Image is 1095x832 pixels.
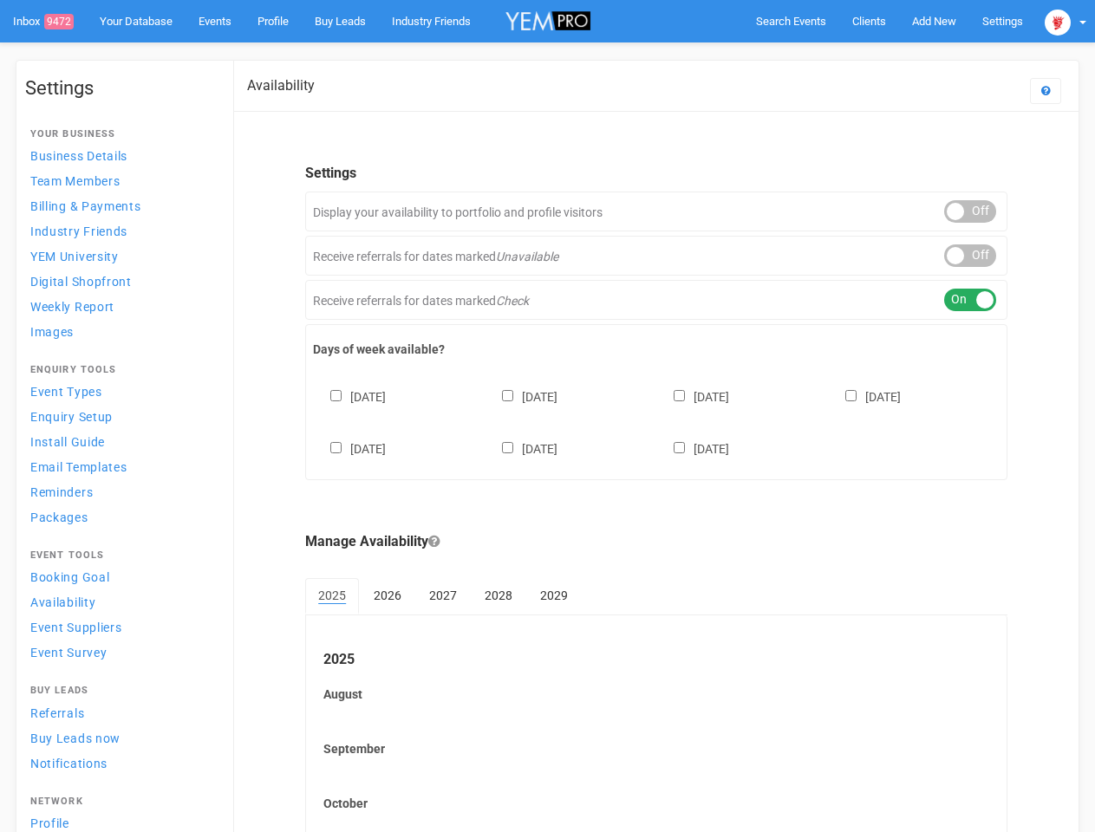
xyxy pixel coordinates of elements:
label: September [323,740,989,757]
input: [DATE] [330,442,342,453]
span: Packages [30,510,88,524]
a: 2025 [305,578,359,614]
span: 9472 [44,14,74,29]
label: [DATE] [656,439,729,458]
span: Event Survey [30,646,107,660]
span: Billing & Payments [30,199,141,213]
em: Check [496,294,529,308]
label: August [323,686,989,703]
legend: Settings [305,164,1007,184]
input: [DATE] [330,390,342,401]
a: Event Suppliers [25,615,216,639]
input: [DATE] [845,390,857,401]
a: Availability [25,590,216,614]
a: Event Survey [25,640,216,664]
span: Notifications [30,757,108,770]
h1: Settings [25,78,216,99]
span: Event Types [30,385,102,399]
h4: Buy Leads [30,686,211,696]
img: open-uri20250107-2-1pbi2ie [1045,10,1071,36]
div: Receive referrals for dates marked [305,280,1007,320]
a: Digital Shopfront [25,270,216,293]
input: [DATE] [674,442,685,453]
input: [DATE] [502,390,513,401]
span: Search Events [756,15,826,28]
a: Weekly Report [25,295,216,318]
span: Add New [912,15,956,28]
h4: Your Business [30,129,211,140]
div: Display your availability to portfolio and profile visitors [305,192,1007,231]
label: [DATE] [828,387,901,406]
label: October [323,795,989,812]
h4: Network [30,796,211,807]
a: Business Details [25,144,216,167]
a: Notifications [25,751,216,775]
span: Reminders [30,485,93,499]
span: Weekly Report [30,300,114,314]
span: Enquiry Setup [30,410,113,424]
em: Unavailable [496,250,558,263]
a: Packages [25,505,216,529]
span: Business Details [30,149,127,163]
input: [DATE] [674,390,685,401]
a: Images [25,320,216,343]
span: Team Members [30,174,120,188]
label: Days of week available? [313,341,1000,358]
label: [DATE] [656,387,729,406]
a: Reminders [25,480,216,504]
span: Install Guide [30,435,105,449]
input: [DATE] [502,442,513,453]
label: [DATE] [485,387,557,406]
span: Booking Goal [30,570,109,584]
a: Billing & Payments [25,194,216,218]
a: Team Members [25,169,216,192]
h4: Event Tools [30,550,211,561]
a: Buy Leads now [25,726,216,750]
a: 2029 [527,578,581,613]
div: Receive referrals for dates marked [305,236,1007,276]
span: Images [30,325,74,339]
legend: 2025 [323,650,989,670]
label: [DATE] [485,439,557,458]
span: Email Templates [30,460,127,474]
span: YEM University [30,250,119,263]
span: Clients [852,15,886,28]
a: 2027 [416,578,470,613]
span: Digital Shopfront [30,275,132,289]
span: Availability [30,595,95,609]
label: [DATE] [313,387,386,406]
a: Event Types [25,380,216,403]
legend: Manage Availability [305,532,1007,552]
a: Email Templates [25,455,216,478]
a: Install Guide [25,430,216,453]
span: Event Suppliers [30,621,122,634]
h4: Enquiry Tools [30,365,211,375]
h2: Availability [247,78,315,94]
a: Booking Goal [25,565,216,588]
label: [DATE] [313,439,386,458]
a: 2028 [472,578,525,613]
a: Enquiry Setup [25,405,216,428]
a: 2026 [361,578,414,613]
a: YEM University [25,244,216,268]
a: Referrals [25,701,216,725]
a: Industry Friends [25,219,216,243]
